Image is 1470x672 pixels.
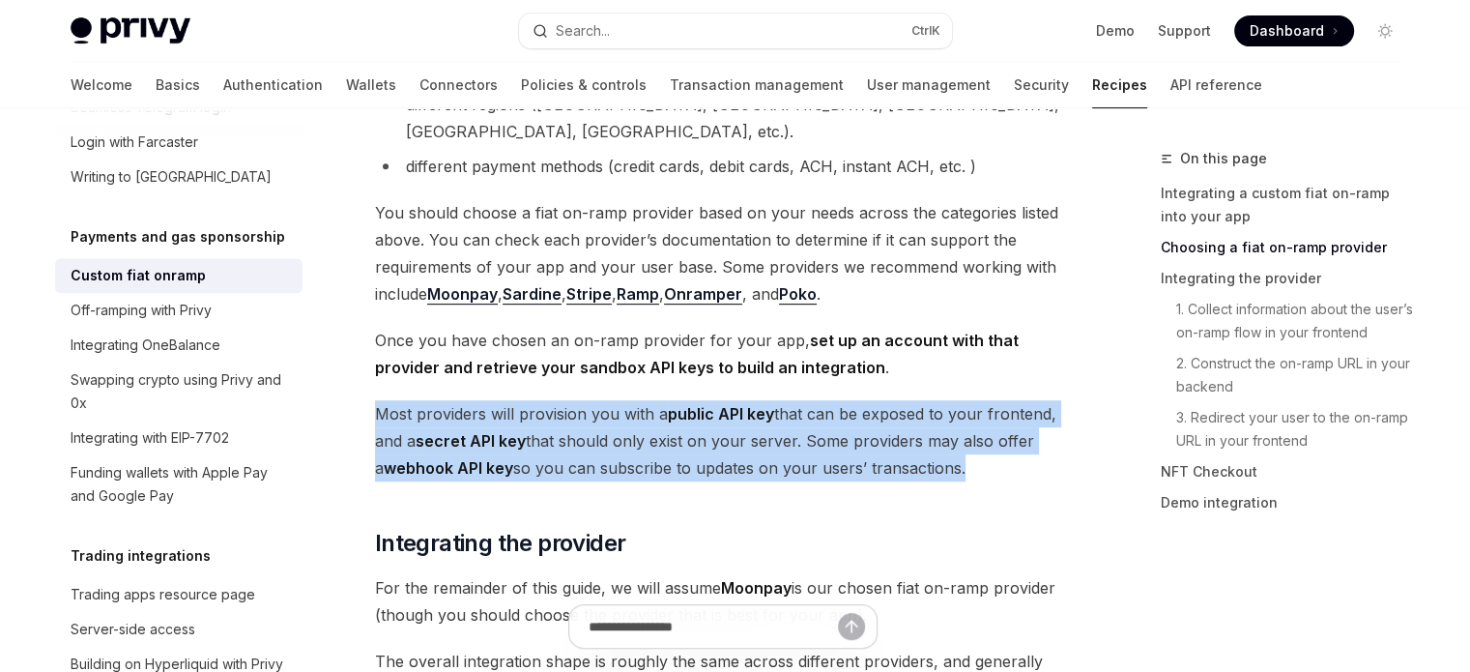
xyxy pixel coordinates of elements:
a: Off-ramping with Privy [55,293,303,328]
a: Writing to [GEOGRAPHIC_DATA] [55,160,303,194]
span: Dashboard [1250,21,1324,41]
a: Wallets [346,62,396,108]
li: different payment methods (credit cards, debit cards, ACH, instant ACH, etc. ) [375,153,1072,180]
a: Trading apps resource page [55,577,303,612]
a: Integrating the provider [1161,263,1416,294]
a: Integrating a custom fiat on-ramp into your app [1161,178,1416,232]
strong: public API key [668,404,774,424]
div: Trading apps resource page [71,583,255,606]
div: Integrating with EIP-7702 [71,426,229,450]
div: Off-ramping with Privy [71,299,212,322]
div: Search... [556,19,610,43]
h5: Payments and gas sponsorship [71,225,285,248]
a: Welcome [71,62,132,108]
span: Once you have chosen an on-ramp provider for your app, . [375,327,1072,381]
button: Send message [838,613,865,640]
div: Custom fiat onramp [71,264,206,287]
a: Basics [156,62,200,108]
a: Sardine [503,284,562,305]
a: 2. Construct the on-ramp URL in your backend [1161,348,1416,402]
a: Policies & controls [521,62,647,108]
div: Server-side access [71,618,195,641]
a: NFT Checkout [1161,456,1416,487]
a: Choosing a fiat on-ramp provider [1161,232,1416,263]
a: Swapping crypto using Privy and 0x [55,363,303,421]
div: Integrating OneBalance [71,334,220,357]
a: Demo integration [1161,487,1416,518]
button: Open search [519,14,952,48]
a: 3. Redirect your user to the on-ramp URL in your frontend [1161,402,1416,456]
strong: secret API key [416,431,526,451]
a: Recipes [1092,62,1147,108]
a: Onramper [664,284,742,305]
a: Server-side access [55,612,303,647]
span: Most providers will provision you with a that can be exposed to your frontend, and a that should ... [375,400,1072,482]
a: Demo [1096,21,1135,41]
div: Funding wallets with Apple Pay and Google Pay [71,461,291,508]
a: Support [1158,21,1211,41]
input: Ask a question... [589,605,838,648]
a: 1. Collect information about the user’s on-ramp flow in your frontend [1161,294,1416,348]
span: You should choose a fiat on-ramp provider based on your needs across the categories listed above.... [375,199,1072,307]
div: Swapping crypto using Privy and 0x [71,368,291,415]
a: API reference [1170,62,1262,108]
a: Poko [779,284,817,305]
a: User management [867,62,991,108]
strong: Moonpay [721,578,792,598]
div: Writing to [GEOGRAPHIC_DATA] [71,165,272,189]
button: Toggle dark mode [1369,15,1400,46]
a: Custom fiat onramp [55,258,303,293]
div: Login with Farcaster [71,131,198,154]
a: Login with Farcaster [55,125,303,160]
span: Ctrl K [911,23,940,39]
span: On this page [1180,147,1267,170]
a: Integrating OneBalance [55,328,303,363]
h5: Trading integrations [71,544,211,568]
a: Funding wallets with Apple Pay and Google Pay [55,455,303,513]
a: Connectors [419,62,498,108]
strong: webhook API key [384,458,513,478]
a: Security [1014,62,1069,108]
span: For the remainder of this guide, we will assume is our chosen fiat on-ramp provider (though you s... [375,574,1072,628]
a: Integrating with EIP-7702 [55,421,303,455]
li: different regions ([GEOGRAPHIC_DATA], [GEOGRAPHIC_DATA], [GEOGRAPHIC_DATA], [GEOGRAPHIC_DATA], [G... [375,91,1072,145]
a: Dashboard [1234,15,1354,46]
a: Authentication [223,62,323,108]
a: Moonpay [427,284,498,305]
a: Stripe [566,284,612,305]
a: Transaction management [670,62,844,108]
img: light logo [71,17,190,44]
a: Ramp [617,284,659,305]
span: Integrating the provider [375,528,626,559]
